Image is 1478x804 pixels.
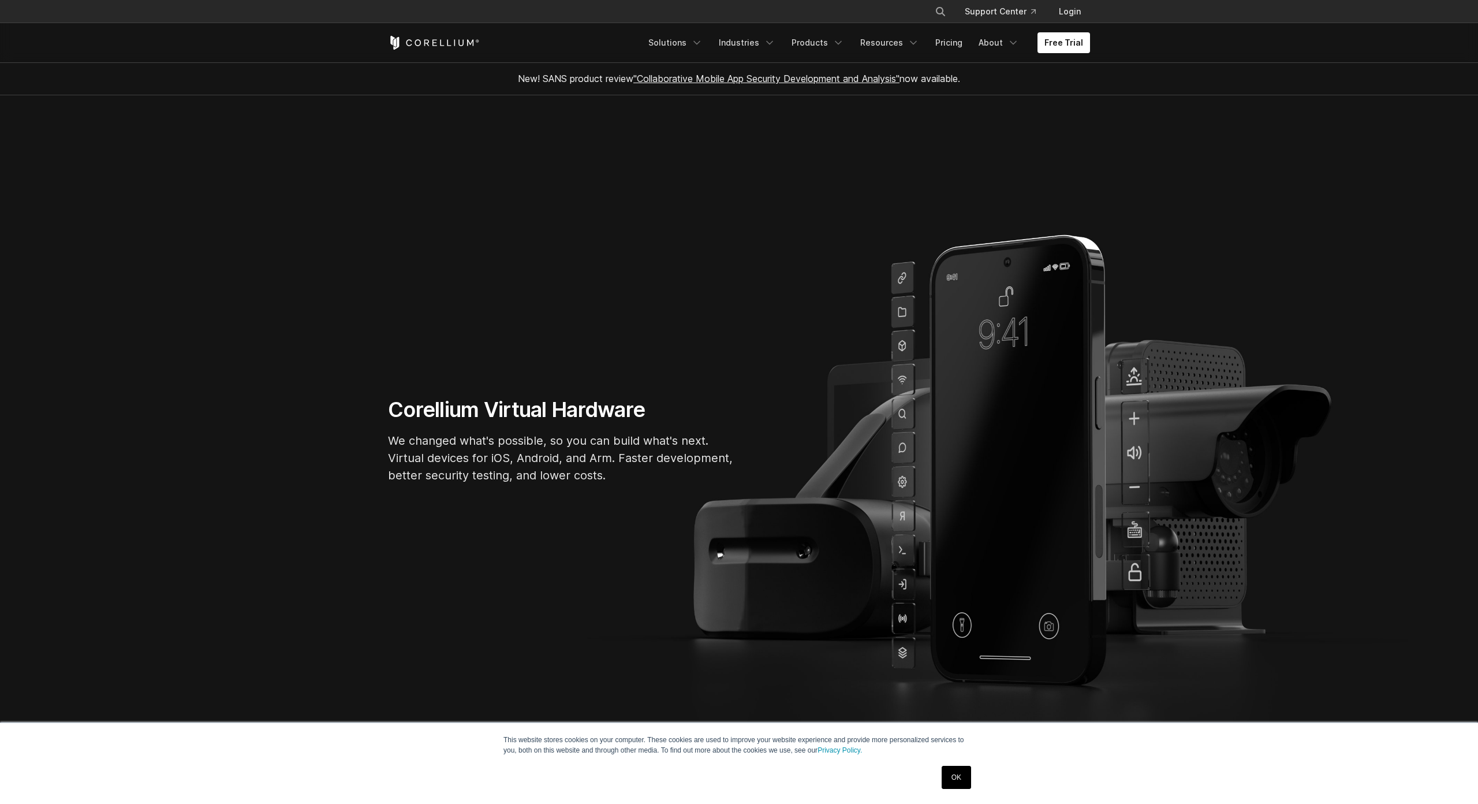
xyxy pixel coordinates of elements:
a: Solutions [641,32,710,53]
a: Privacy Policy. [818,746,862,754]
a: Industries [712,32,782,53]
a: Support Center [956,1,1045,22]
h1: Corellium Virtual Hardware [388,397,734,423]
a: Free Trial [1037,32,1090,53]
div: Navigation Menu [641,32,1090,53]
a: Corellium Home [388,36,480,50]
p: We changed what's possible, so you can build what's next. Virtual devices for iOS, Android, and A... [388,432,734,484]
span: New! SANS product review now available. [518,73,960,84]
div: Navigation Menu [921,1,1090,22]
p: This website stores cookies on your computer. These cookies are used to improve your website expe... [503,735,975,755]
a: Login [1050,1,1090,22]
a: OK [942,766,971,789]
a: "Collaborative Mobile App Security Development and Analysis" [633,73,900,84]
a: Pricing [928,32,969,53]
a: Resources [853,32,926,53]
a: Products [785,32,851,53]
a: About [972,32,1026,53]
button: Search [930,1,951,22]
